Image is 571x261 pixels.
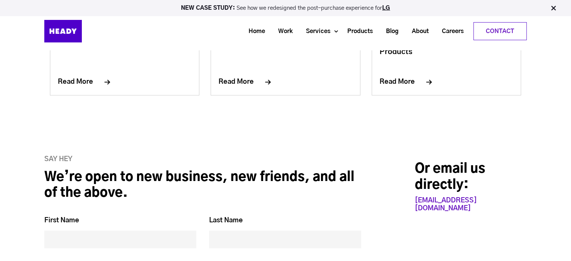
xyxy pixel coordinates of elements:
[269,24,297,38] a: Work
[181,5,237,11] strong: NEW CASE STUDY:
[58,78,110,85] a: Read More
[218,78,271,85] a: Read More
[377,24,402,38] a: Blog
[550,5,557,12] img: Close Bar
[402,24,432,38] a: About
[44,155,362,164] h6: Say Hey
[415,197,477,212] a: [EMAIL_ADDRESS][DOMAIN_NAME]
[44,169,362,201] h2: We’re open to new business, new friends, and all of the above.
[380,78,432,85] a: Read More
[297,24,334,38] a: Services
[415,80,432,84] img: fill
[432,24,467,38] a: Careers
[474,23,526,40] a: Contact
[44,20,82,42] img: Heady_Logo_Web-01 (1)
[101,22,527,40] div: Navigation Menu
[3,5,568,11] p: See how we redesigned the post-purchase experience for
[338,24,377,38] a: Products
[239,24,269,38] a: Home
[254,80,271,84] img: fill
[382,5,390,11] a: LG
[93,80,110,84] img: fill
[415,161,527,193] h2: Or email us directly:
